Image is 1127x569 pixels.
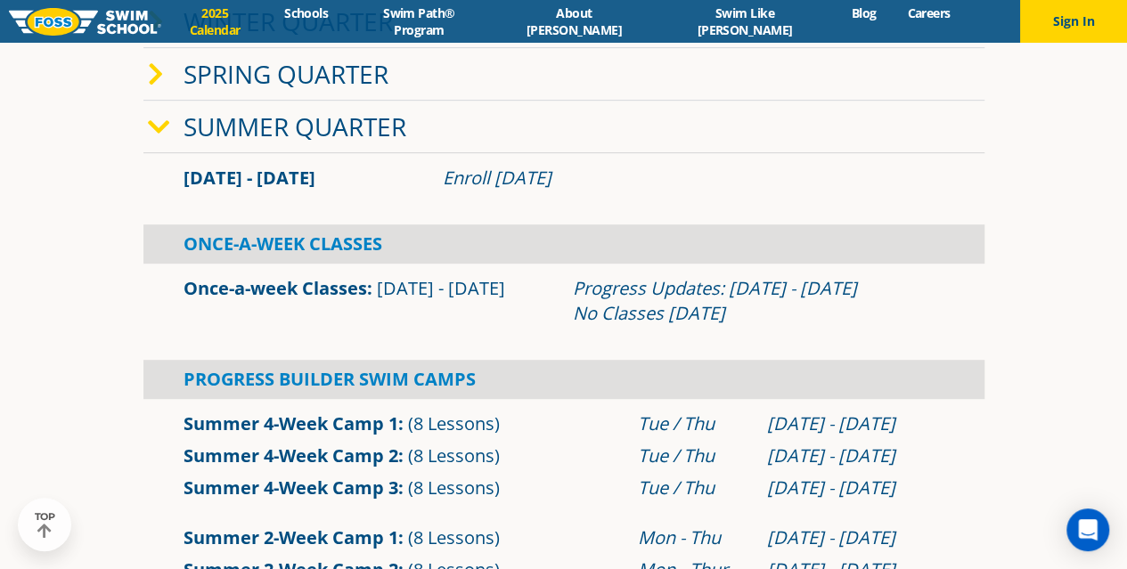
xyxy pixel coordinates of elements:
[637,525,749,550] div: Mon - Thu
[9,8,161,36] img: FOSS Swim School Logo
[161,4,269,38] a: 2025 Calendar
[573,276,944,326] div: Progress Updates: [DATE] - [DATE] No Classes [DATE]
[767,525,944,550] div: [DATE] - [DATE]
[184,57,388,91] a: Spring Quarter
[184,476,398,500] a: Summer 4-Week Camp 3
[408,476,500,500] span: (8 Lessons)
[767,411,944,436] div: [DATE] - [DATE]
[184,443,398,467] a: Summer 4-Week Camp 2
[836,4,892,21] a: Blog
[377,276,505,300] span: [DATE] - [DATE]
[1066,508,1109,551] div: Open Intercom Messenger
[637,443,749,468] div: Tue / Thu
[443,166,944,191] div: Enroll [DATE]
[344,4,494,38] a: Swim Path® Program
[767,443,944,468] div: [DATE] - [DATE]
[892,4,966,21] a: Careers
[143,360,984,399] div: Progress Builder Swim Camps
[637,411,749,436] div: Tue / Thu
[184,411,398,435] a: Summer 4-Week Camp 1
[767,476,944,500] div: [DATE] - [DATE]
[35,511,55,539] div: TOP
[184,166,315,190] span: [DATE] - [DATE]
[408,525,500,549] span: (8 Lessons)
[143,224,984,264] div: Once-A-Week Classes
[408,411,500,435] span: (8 Lessons)
[654,4,836,38] a: Swim Like [PERSON_NAME]
[494,4,654,38] a: About [PERSON_NAME]
[184,525,398,549] a: Summer 2-Week Camp 1
[637,476,749,500] div: Tue / Thu
[269,4,344,21] a: Schools
[184,110,406,143] a: Summer Quarter
[184,276,367,300] a: Once-a-week Classes
[408,443,500,467] span: (8 Lessons)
